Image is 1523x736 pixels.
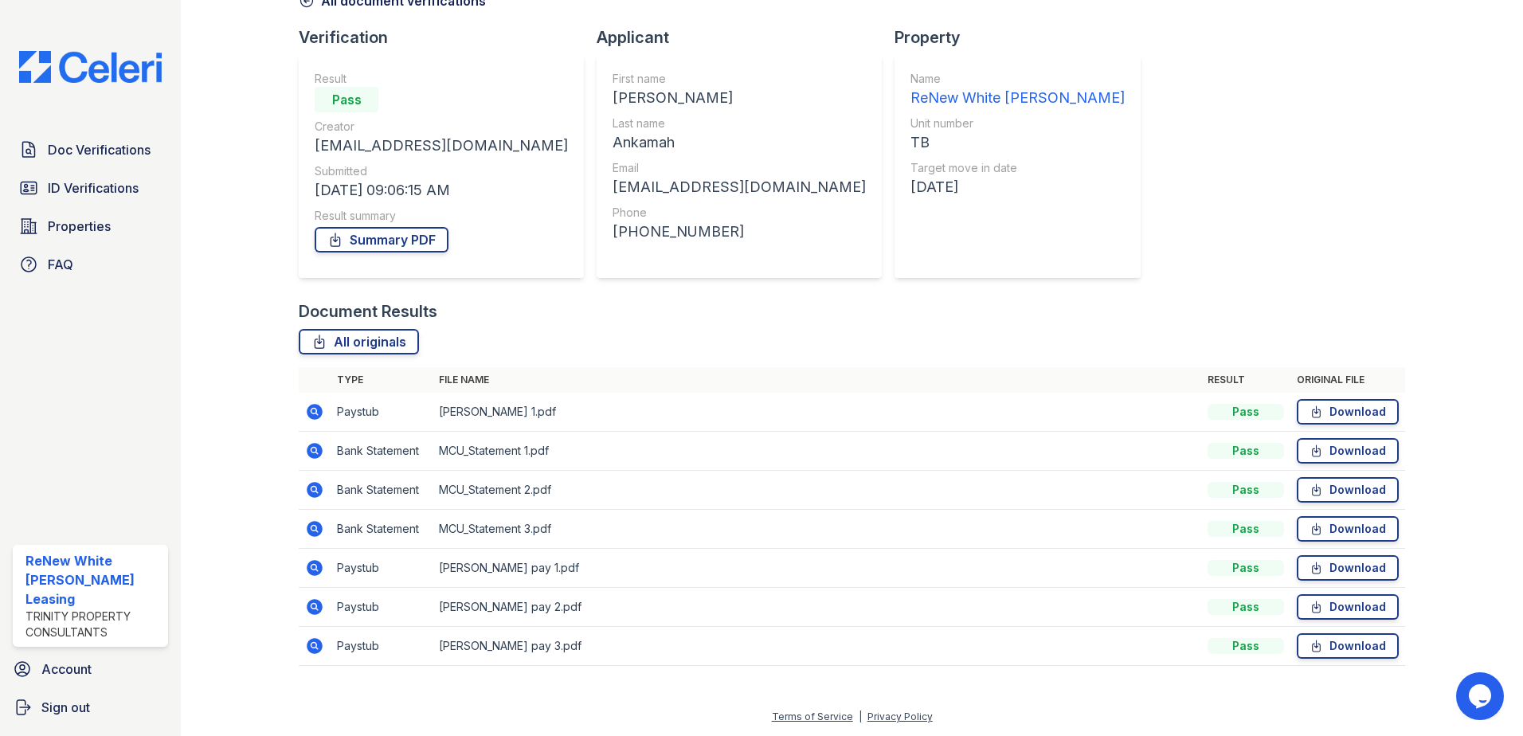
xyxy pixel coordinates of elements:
div: [DATE] 09:06:15 AM [315,179,568,202]
a: Download [1297,477,1399,503]
td: [PERSON_NAME] 1.pdf [433,393,1201,432]
td: [PERSON_NAME] pay 2.pdf [433,588,1201,627]
span: ID Verifications [48,178,139,198]
a: Doc Verifications [13,134,168,166]
iframe: chat widget [1456,672,1507,720]
div: TB [910,131,1125,154]
div: Pass [1208,404,1284,420]
a: Privacy Policy [867,711,933,722]
div: Creator [315,119,568,135]
div: Pass [1208,482,1284,498]
a: Terms of Service [772,711,853,722]
span: Properties [48,217,111,236]
div: [PHONE_NUMBER] [613,221,866,243]
div: First name [613,71,866,87]
div: Document Results [299,300,437,323]
div: [PERSON_NAME] [613,87,866,109]
a: Account [6,653,174,685]
a: Download [1297,555,1399,581]
td: Bank Statement [331,510,433,549]
div: Submitted [315,163,568,179]
td: MCU_Statement 1.pdf [433,432,1201,471]
th: Type [331,367,433,393]
a: Download [1297,438,1399,464]
td: Bank Statement [331,432,433,471]
div: ReNew White [PERSON_NAME] [910,87,1125,109]
div: Last name [613,115,866,131]
a: Name ReNew White [PERSON_NAME] [910,71,1125,109]
div: Applicant [597,26,895,49]
a: Download [1297,399,1399,425]
div: Pass [315,87,378,112]
th: Result [1201,367,1290,393]
div: Pass [1208,560,1284,576]
span: Doc Verifications [48,140,151,159]
a: FAQ [13,249,168,280]
div: Result [315,71,568,87]
th: File name [433,367,1201,393]
div: Ankamah [613,131,866,154]
div: [DATE] [910,176,1125,198]
td: MCU_Statement 2.pdf [433,471,1201,510]
div: Email [613,160,866,176]
div: Name [910,71,1125,87]
div: Target move in date [910,160,1125,176]
div: Pass [1208,521,1284,537]
div: | [859,711,862,722]
a: Properties [13,210,168,242]
div: Unit number [910,115,1125,131]
div: [EMAIL_ADDRESS][DOMAIN_NAME] [315,135,568,157]
a: Summary PDF [315,227,448,253]
td: Paystub [331,627,433,666]
td: Paystub [331,549,433,588]
td: [PERSON_NAME] pay 1.pdf [433,549,1201,588]
img: CE_Logo_Blue-a8612792a0a2168367f1c8372b55b34899dd931a85d93a1a3d3e32e68fde9ad4.png [6,51,174,83]
a: Sign out [6,691,174,723]
td: [PERSON_NAME] pay 3.pdf [433,627,1201,666]
a: ID Verifications [13,172,168,204]
div: ReNew White [PERSON_NAME] Leasing [25,551,162,609]
div: Pass [1208,443,1284,459]
th: Original file [1290,367,1405,393]
a: All originals [299,329,419,354]
div: Pass [1208,599,1284,615]
td: Paystub [331,588,433,627]
span: FAQ [48,255,73,274]
div: Verification [299,26,597,49]
td: Paystub [331,393,433,432]
span: Sign out [41,698,90,717]
div: Result summary [315,208,568,224]
td: Bank Statement [331,471,433,510]
div: Pass [1208,638,1284,654]
div: [EMAIL_ADDRESS][DOMAIN_NAME] [613,176,866,198]
span: Account [41,660,92,679]
a: Download [1297,594,1399,620]
div: Property [895,26,1153,49]
a: Download [1297,633,1399,659]
div: Phone [613,205,866,221]
td: MCU_Statement 3.pdf [433,510,1201,549]
a: Download [1297,516,1399,542]
div: Trinity Property Consultants [25,609,162,640]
